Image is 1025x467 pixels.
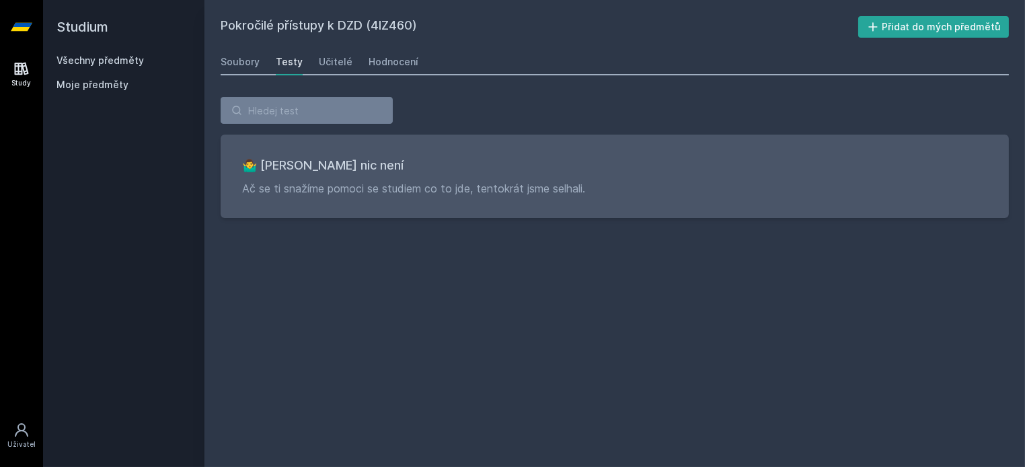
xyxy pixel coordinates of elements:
a: Study [3,54,40,95]
div: Soubory [221,55,260,69]
input: Hledej test [221,97,393,124]
h3: 🤷‍♂️ [PERSON_NAME] nic není [242,156,987,175]
a: Učitelé [319,48,352,75]
h2: Pokročilé přístupy k DZD (4IZ460) [221,16,858,38]
div: Testy [276,55,303,69]
div: Učitelé [319,55,352,69]
a: Testy [276,48,303,75]
a: Hodnocení [369,48,418,75]
div: Study [12,78,32,88]
a: Uživatel [3,415,40,456]
div: Uživatel [7,439,36,450]
a: Soubory [221,48,260,75]
span: Moje předměty [56,78,128,92]
a: Všechny předměty [56,55,144,66]
button: Přidat do mých předmětů [858,16,1010,38]
div: Hodnocení [369,55,418,69]
p: Ač se ti snažíme pomoci se studiem co to jde, tentokrát jsme selhali. [242,180,987,196]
